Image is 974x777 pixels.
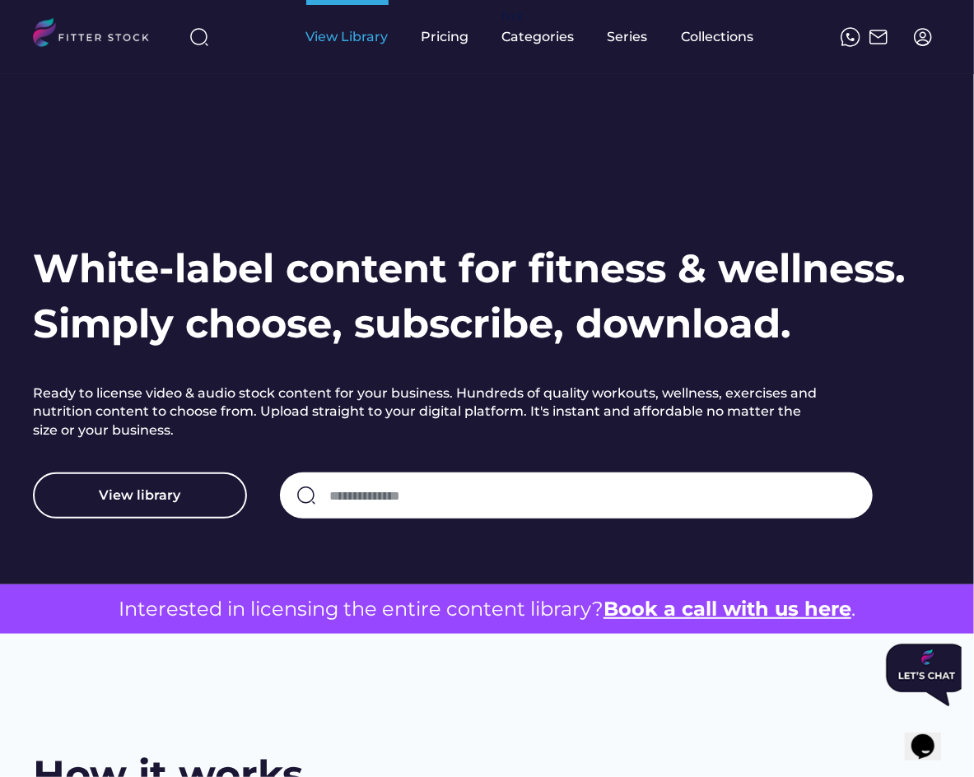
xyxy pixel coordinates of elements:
div: Collections [682,28,754,46]
img: search-normal%203.svg [189,27,209,47]
iframe: chat widget [879,637,962,713]
img: Chat attention grabber [7,7,89,69]
h1: White-label content for fitness & wellness. Simply choose, subscribe, download. [33,241,906,351]
button: View library [33,472,247,519]
div: fvck [502,8,524,25]
h2: Ready to license video & audio stock content for your business. Hundreds of quality workouts, wel... [33,384,823,440]
div: View Library [306,28,389,46]
a: Book a call with us here [604,597,851,621]
div: Categories [502,28,575,46]
img: search-normal.svg [296,486,316,505]
div: Pricing [422,28,469,46]
div: Series [608,28,649,46]
img: meteor-icons_whatsapp%20%281%29.svg [841,27,860,47]
iframe: chat widget [905,711,958,761]
img: LOGO.svg [33,18,163,52]
img: profile-circle.svg [913,27,933,47]
img: Frame%2051.svg [869,27,888,47]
